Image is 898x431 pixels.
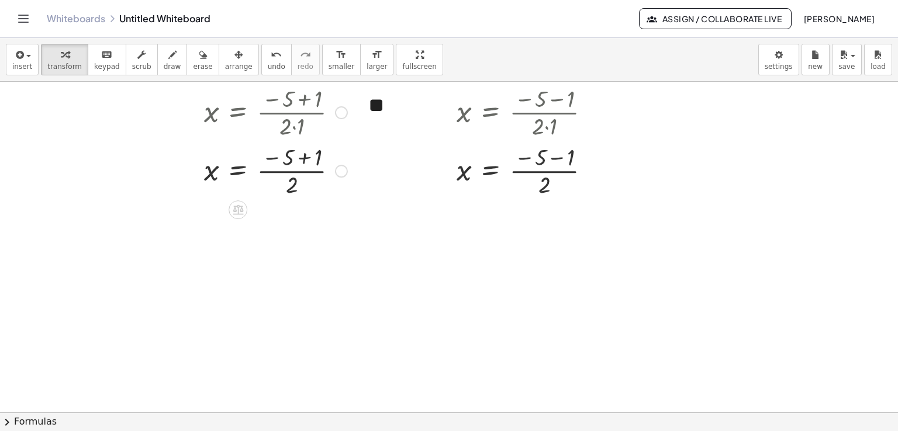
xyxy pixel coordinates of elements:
button: format_sizelarger [360,44,393,75]
button: transform [41,44,88,75]
button: Toggle navigation [14,9,33,28]
button: settings [758,44,799,75]
button: fullscreen [396,44,443,75]
span: settings [765,62,793,71]
button: scrub [126,44,158,75]
div: Apply the same math to both sides of the equation [229,200,247,219]
button: insert [6,44,39,75]
button: load [864,44,892,75]
span: undo [268,62,285,71]
button: arrange [219,44,259,75]
button: erase [186,44,219,75]
span: larger [367,62,387,71]
i: format_size [371,48,382,62]
span: load [871,62,886,71]
span: smaller [329,62,354,71]
span: redo [298,62,313,71]
span: new [808,62,823,71]
span: fullscreen [402,62,436,71]
button: [PERSON_NAME] [794,8,884,29]
span: [PERSON_NAME] [803,13,875,24]
i: redo [300,48,311,62]
button: save [832,44,862,75]
span: scrub [132,62,151,71]
span: draw [164,62,181,71]
span: keypad [94,62,120,71]
a: Whiteboards [47,13,105,25]
button: keyboardkeypad [88,44,126,75]
span: erase [193,62,212,71]
button: Assign / Collaborate Live [639,8,792,29]
i: undo [271,48,282,62]
span: arrange [225,62,253,71]
button: draw [157,44,188,75]
span: transform [47,62,82,71]
span: Assign / Collaborate Live [649,13,782,24]
button: redoredo [291,44,320,75]
button: new [802,44,830,75]
button: format_sizesmaller [322,44,361,75]
span: insert [12,62,32,71]
i: format_size [336,48,347,62]
i: keyboard [101,48,112,62]
button: undoundo [261,44,292,75]
span: save [838,62,855,71]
